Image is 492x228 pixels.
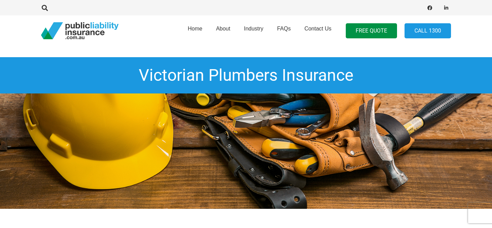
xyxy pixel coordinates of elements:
[405,23,451,39] a: Call 1300
[38,5,52,11] a: Search
[270,13,298,48] a: FAQs
[346,23,397,39] a: FREE QUOTE
[209,13,237,48] a: About
[188,26,202,31] span: Home
[181,13,209,48] a: Home
[425,3,435,13] a: Facebook
[216,26,230,31] span: About
[277,26,291,31] span: FAQs
[41,22,119,39] a: pli_logotransparent
[441,3,451,13] a: LinkedIn
[298,13,338,48] a: Contact Us
[244,26,263,31] span: Industry
[237,13,270,48] a: Industry
[304,26,331,31] span: Contact Us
